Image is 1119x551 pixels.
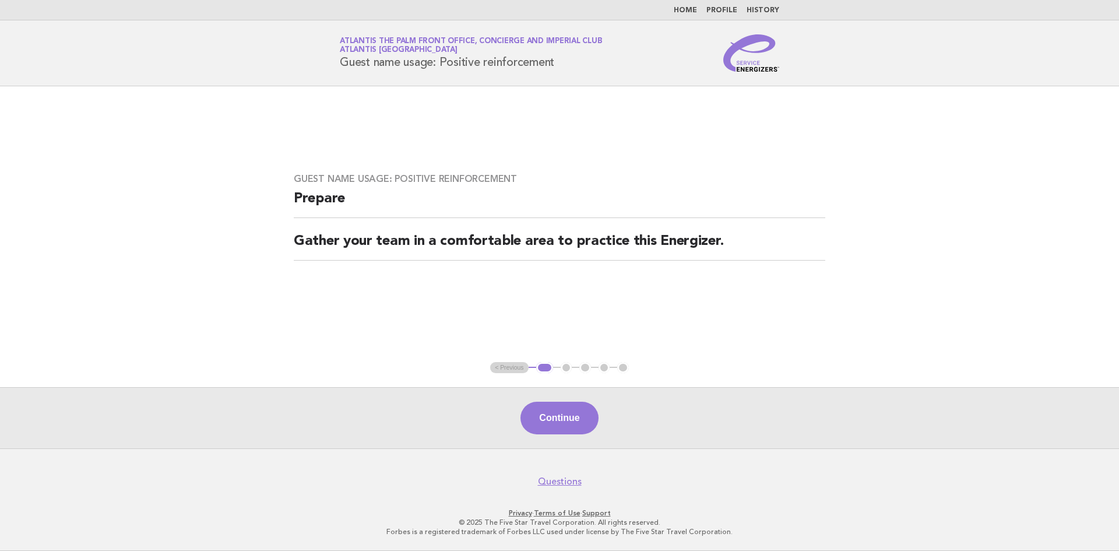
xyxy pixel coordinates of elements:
[294,232,825,261] h2: Gather your team in a comfortable area to practice this Energizer.
[723,34,779,72] img: Service Energizers
[294,189,825,218] h2: Prepare
[203,527,916,536] p: Forbes is a registered trademark of Forbes LLC used under license by The Five Star Travel Corpora...
[203,508,916,518] p: · ·
[520,402,598,434] button: Continue
[534,509,580,517] a: Terms of Use
[582,509,611,517] a: Support
[509,509,532,517] a: Privacy
[294,173,825,185] h3: Guest name usage: Positive reinforcement
[674,7,697,14] a: Home
[340,47,458,54] span: Atlantis [GEOGRAPHIC_DATA]
[203,518,916,527] p: © 2025 The Five Star Travel Corporation. All rights reserved.
[340,38,602,68] h1: Guest name usage: Positive reinforcement
[747,7,779,14] a: History
[536,362,553,374] button: 1
[706,7,737,14] a: Profile
[340,37,602,54] a: Atlantis The Palm Front Office, Concierge and Imperial ClubAtlantis [GEOGRAPHIC_DATA]
[538,476,582,487] a: Questions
